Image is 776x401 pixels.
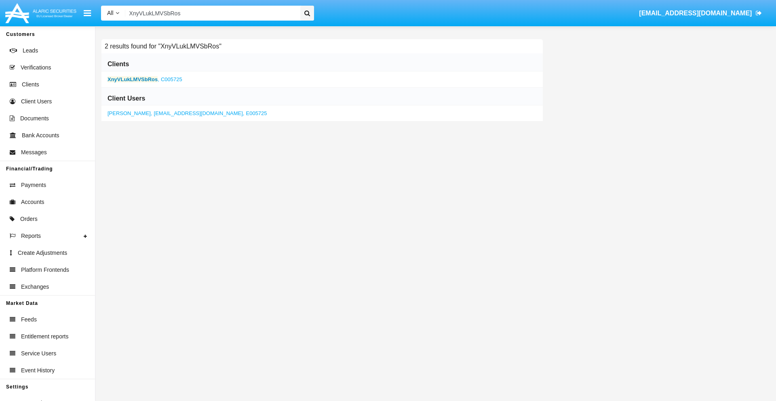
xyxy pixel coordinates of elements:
[21,283,49,291] span: Exchanges
[21,349,56,358] span: Service Users
[21,332,69,341] span: Entitlement reports
[107,10,114,16] span: All
[22,131,59,140] span: Bank Accounts
[246,110,267,116] span: E005725
[639,10,752,17] span: [EMAIL_ADDRESS][DOMAIN_NAME]
[21,366,55,375] span: Event History
[21,181,46,189] span: Payments
[21,148,47,157] span: Messages
[108,60,129,69] h6: Clients
[21,63,51,72] span: Verifications
[161,76,182,82] span: C005725
[101,39,225,53] h6: 2 results found for "XnyVLukLMVSbRos"
[101,9,125,17] a: All
[635,2,766,25] a: [EMAIL_ADDRESS][DOMAIN_NAME]
[108,76,182,82] a: ,
[21,97,52,106] span: Client Users
[21,315,37,324] span: Feeds
[20,215,38,223] span: Orders
[21,198,44,206] span: Accounts
[20,114,49,123] span: Documents
[108,110,151,116] span: [PERSON_NAME]
[23,46,38,55] span: Leads
[21,232,41,240] span: Reports
[108,76,158,82] b: XnyVLukLMVSbRos
[21,266,69,274] span: Platform Frontends
[108,110,267,116] a: ,
[125,6,297,21] input: Search
[4,1,78,25] img: Logo image
[108,94,145,103] h6: Client Users
[154,110,245,116] span: [EMAIL_ADDRESS][DOMAIN_NAME],
[18,249,67,257] span: Create Adjustments
[22,80,39,89] span: Clients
